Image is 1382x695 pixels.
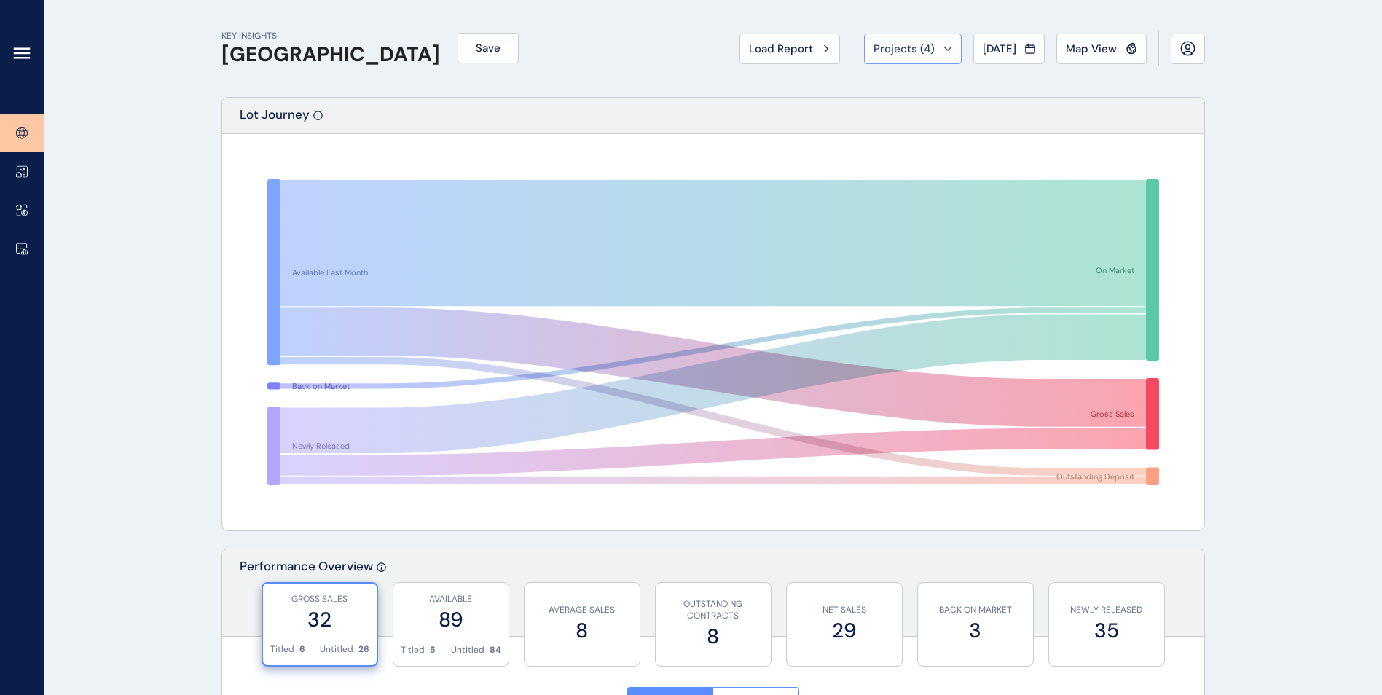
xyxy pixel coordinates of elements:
[873,42,935,56] span: Projects ( 4 )
[401,644,425,656] p: Titled
[476,41,500,55] span: Save
[270,593,369,605] p: GROSS SALES
[749,42,813,56] span: Load Report
[973,34,1045,64] button: [DATE]
[925,604,1026,616] p: BACK ON MARKET
[1056,604,1157,616] p: NEWLY RELEASED
[221,42,440,67] h1: [GEOGRAPHIC_DATA]
[490,644,501,656] p: 84
[663,622,763,651] label: 8
[532,616,632,645] label: 8
[532,604,632,616] p: AVERAGE SALES
[458,33,519,63] button: Save
[270,643,294,656] p: Titled
[221,30,440,42] p: KEY INSIGHTS
[1066,42,1117,56] span: Map View
[925,616,1026,645] label: 3
[240,558,373,636] p: Performance Overview
[663,598,763,623] p: OUTSTANDING CONTRACTS
[358,643,369,656] p: 26
[1056,34,1147,64] button: Map View
[401,605,501,634] label: 89
[430,644,435,656] p: 5
[864,34,962,64] button: Projects (4)
[401,593,501,605] p: AVAILABLE
[240,106,310,133] p: Lot Journey
[299,643,305,656] p: 6
[794,604,895,616] p: NET SALES
[1056,616,1157,645] label: 35
[320,643,353,656] p: Untitled
[451,644,484,656] p: Untitled
[794,616,895,645] label: 29
[270,605,369,634] label: 32
[983,42,1016,56] span: [DATE]
[739,34,840,64] button: Load Report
